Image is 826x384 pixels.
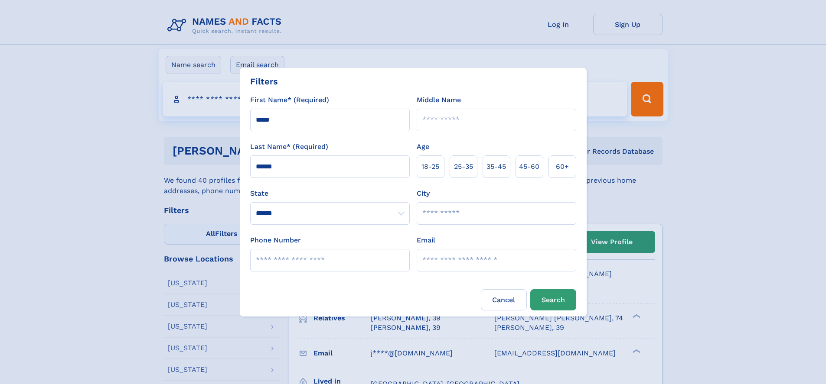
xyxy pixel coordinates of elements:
label: Age [417,142,429,152]
label: Last Name* (Required) [250,142,328,152]
div: Filters [250,75,278,88]
label: City [417,188,430,199]
span: 25‑35 [454,161,473,172]
span: 18‑25 [421,161,439,172]
button: Search [530,289,576,310]
label: Phone Number [250,235,301,245]
label: Email [417,235,435,245]
span: 60+ [556,161,569,172]
span: 35‑45 [486,161,506,172]
label: Middle Name [417,95,461,105]
label: State [250,188,410,199]
label: First Name* (Required) [250,95,329,105]
label: Cancel [481,289,527,310]
span: 45‑60 [519,161,539,172]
